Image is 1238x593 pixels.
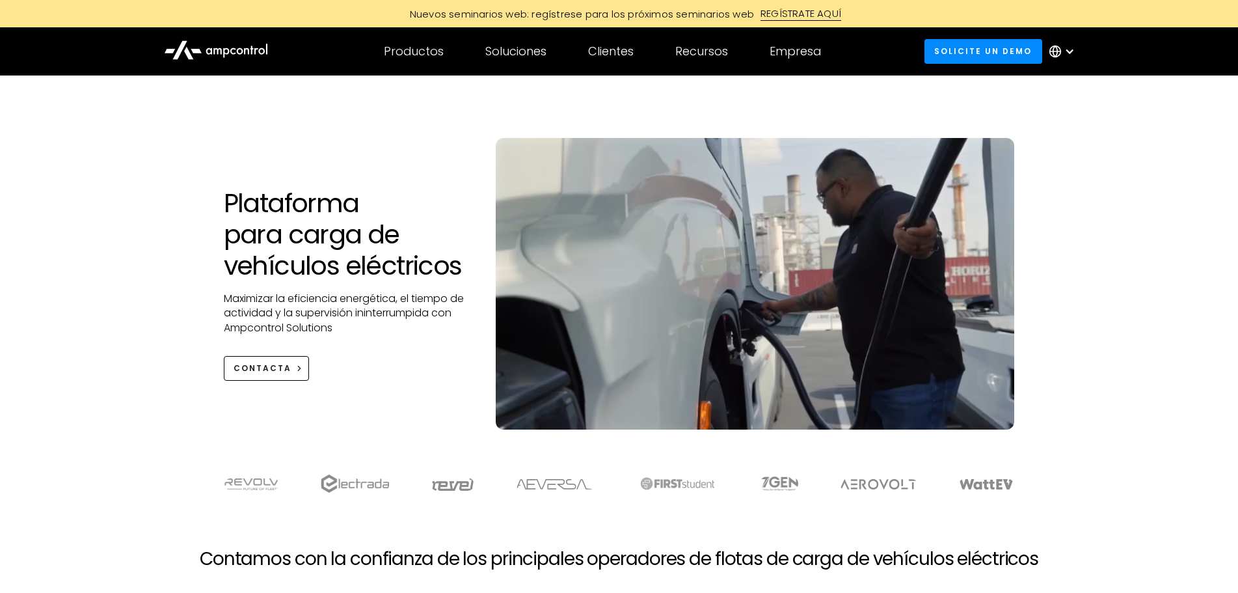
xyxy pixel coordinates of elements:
[384,44,444,59] div: Productos
[675,44,728,59] div: Recursos
[485,44,546,59] div: Soluciones
[760,7,841,21] div: REGÍSTRATE AQUÍ
[588,44,634,59] div: Clientes
[770,44,821,59] div: Empresa
[327,7,912,21] a: Nuevos seminarios web: regístrese para los próximos seminarios webREGÍSTRATE AQUÍ
[397,7,760,21] div: Nuevos seminarios web: regístrese para los próximos seminarios web
[321,475,389,493] img: electrada logo
[224,356,310,380] a: CONTACTA
[959,479,1014,490] img: WattEV logo
[224,292,470,335] p: Maximizar la eficiencia energética, el tiempo de actividad y la supervisión ininterrumpida con Am...
[200,548,1038,570] h2: Contamos con la confianza de los principales operadores de flotas de carga de vehículos eléctricos
[234,363,291,374] div: CONTACTA
[224,187,470,281] h1: Plataforma para carga de vehículos eléctricos
[840,479,917,490] img: Aerovolt Logo
[924,39,1042,63] a: Solicite un demo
